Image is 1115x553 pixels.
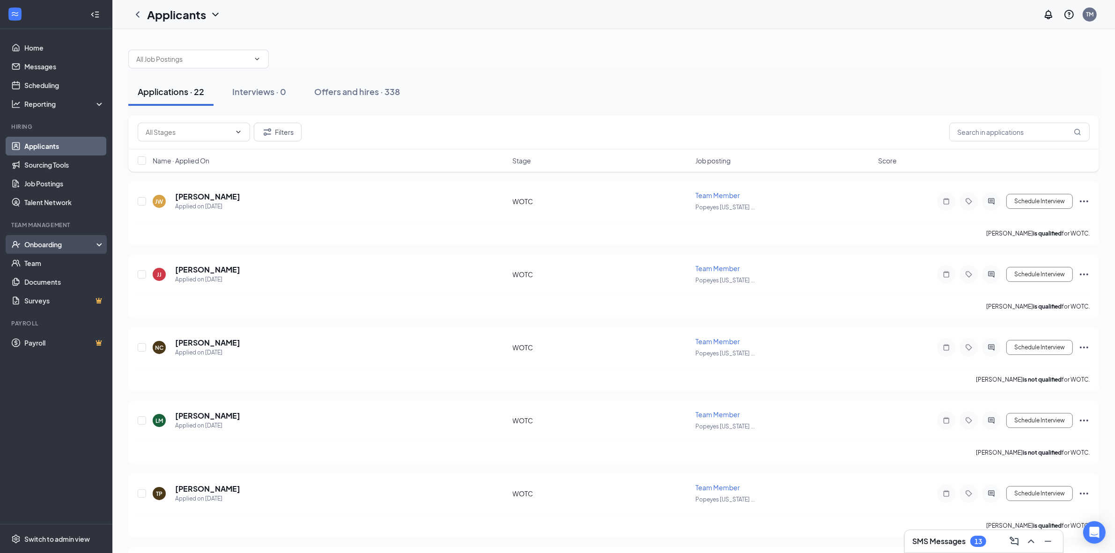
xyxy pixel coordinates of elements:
b: is qualified [1033,230,1062,237]
svg: ActiveChat [986,271,997,278]
b: is qualified [1033,522,1062,529]
span: Popeyes [US_STATE] ... [695,204,755,211]
div: Hiring [11,123,103,131]
div: Switch to admin view [24,534,90,544]
div: Offers and hires · 338 [314,86,400,97]
div: 13 [975,538,982,546]
svg: Ellipses [1078,415,1090,426]
div: TM [1086,10,1093,18]
h5: [PERSON_NAME] [175,192,240,202]
svg: Tag [963,271,975,278]
svg: Notifications [1043,9,1054,20]
svg: Tag [963,417,975,424]
a: Scheduling [24,76,104,95]
span: Team Member [695,337,740,346]
span: Team Member [695,410,740,419]
a: Documents [24,273,104,291]
svg: Note [941,417,952,424]
svg: ActiveChat [986,417,997,424]
input: Search in applications [949,123,1090,141]
button: Schedule Interview [1006,413,1073,428]
input: All Job Postings [136,54,250,64]
input: All Stages [146,127,231,137]
div: JJ [157,271,162,279]
a: PayrollCrown [24,333,104,352]
svg: Ellipses [1078,269,1090,280]
svg: Note [941,198,952,205]
span: Stage [513,156,532,165]
span: Score [878,156,897,165]
a: SurveysCrown [24,291,104,310]
div: WOTC [513,270,690,279]
button: Minimize [1041,534,1056,549]
p: [PERSON_NAME] for WOTC. [986,229,1090,237]
svg: Tag [963,198,975,205]
div: LM [155,417,163,425]
svg: ActiveChat [986,344,997,351]
div: WOTC [513,343,690,352]
svg: QuestionInfo [1063,9,1075,20]
svg: Settings [11,534,21,544]
div: Applied on [DATE] [175,348,240,357]
svg: Note [941,344,952,351]
svg: Ellipses [1078,342,1090,353]
svg: ComposeMessage [1009,536,1020,547]
svg: Minimize [1042,536,1054,547]
h1: Applicants [147,7,206,22]
span: Team Member [695,483,740,492]
a: Sourcing Tools [24,155,104,174]
svg: ChevronUp [1026,536,1037,547]
span: Team Member [695,191,740,199]
p: [PERSON_NAME] for WOTC. [986,302,1090,310]
a: Messages [24,57,104,76]
div: Reporting [24,99,105,109]
button: ChevronUp [1024,534,1039,549]
a: Team [24,254,104,273]
a: Home [24,38,104,57]
h5: [PERSON_NAME] [175,484,240,494]
svg: ActiveChat [986,490,997,497]
svg: MagnifyingGlass [1074,128,1081,136]
h5: [PERSON_NAME] [175,265,240,275]
svg: ChevronLeft [132,9,143,20]
h5: [PERSON_NAME] [175,338,240,348]
svg: Note [941,490,952,497]
button: Schedule Interview [1006,340,1073,355]
p: [PERSON_NAME] for WOTC. [976,449,1090,457]
button: ComposeMessage [1007,534,1022,549]
div: Applied on [DATE] [175,494,240,503]
a: Talent Network [24,193,104,212]
b: is not qualified [1023,449,1062,456]
span: Name · Applied On [153,156,209,165]
p: [PERSON_NAME] for WOTC. [976,376,1090,383]
p: [PERSON_NAME] for WOTC. [986,522,1090,530]
svg: WorkstreamLogo [10,9,20,19]
svg: Tag [963,344,975,351]
span: Popeyes [US_STATE] ... [695,496,755,503]
div: Applied on [DATE] [175,202,240,211]
svg: Ellipses [1078,488,1090,499]
span: Popeyes [US_STATE] ... [695,350,755,357]
svg: Tag [963,490,975,497]
button: Schedule Interview [1006,267,1073,282]
svg: Ellipses [1078,196,1090,207]
button: Schedule Interview [1006,194,1073,209]
div: Applied on [DATE] [175,275,240,284]
button: Filter Filters [254,123,302,141]
span: Job posting [695,156,731,165]
svg: Collapse [90,10,100,19]
div: Applied on [DATE] [175,421,240,430]
div: Applications · 22 [138,86,204,97]
svg: Analysis [11,99,21,109]
svg: ChevronDown [235,128,242,136]
button: Schedule Interview [1006,486,1073,501]
div: WOTC [513,416,690,425]
svg: ActiveChat [986,198,997,205]
div: TP [156,490,162,498]
div: Open Intercom Messenger [1083,521,1106,544]
svg: Note [941,271,952,278]
div: Interviews · 0 [232,86,286,97]
a: Applicants [24,137,104,155]
svg: ChevronDown [210,9,221,20]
